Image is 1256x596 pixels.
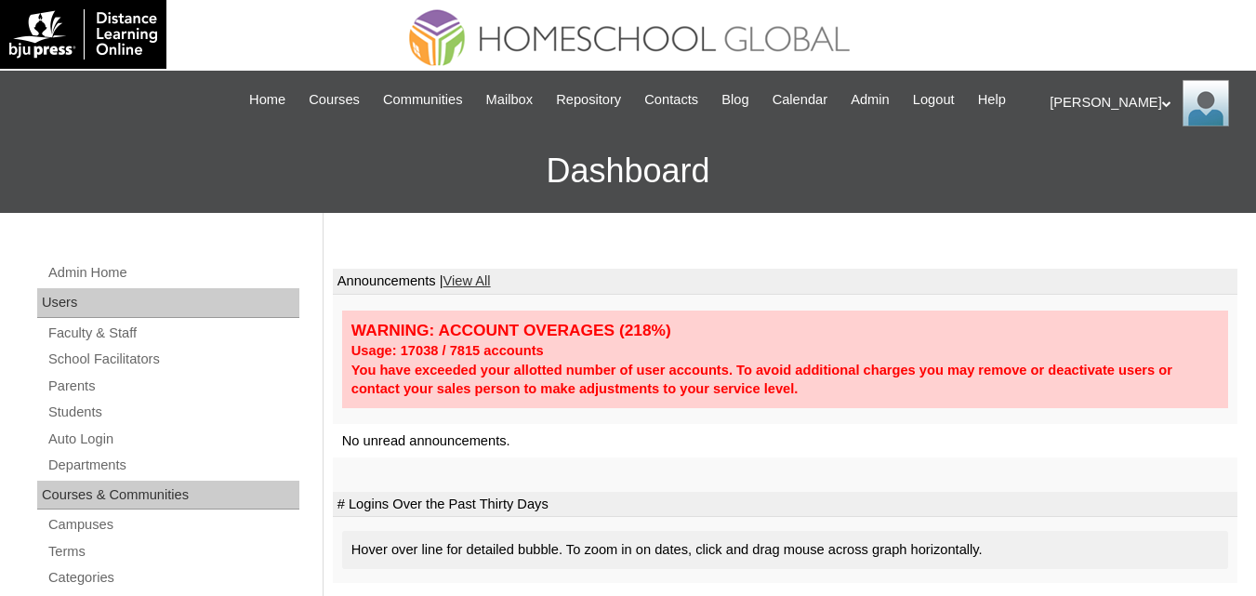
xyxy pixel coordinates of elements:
[351,343,544,358] strong: Usage: 17038 / 7815 accounts
[635,89,707,111] a: Contacts
[46,566,299,589] a: Categories
[351,361,1219,399] div: You have exceeded your allotted number of user accounts. To avoid additional charges you may remo...
[913,89,955,111] span: Logout
[309,89,360,111] span: Courses
[46,348,299,371] a: School Facilitators
[342,531,1228,569] div: Hover over line for detailed bubble. To zoom in on dates, click and drag mouse across graph horiz...
[46,428,299,451] a: Auto Login
[773,89,827,111] span: Calendar
[904,89,964,111] a: Logout
[333,424,1237,458] td: No unread announcements.
[486,89,534,111] span: Mailbox
[556,89,621,111] span: Repository
[351,320,1219,341] div: WARNING: ACCOUNT OVERAGES (218%)
[644,89,698,111] span: Contacts
[721,89,748,111] span: Blog
[46,454,299,477] a: Departments
[383,89,463,111] span: Communities
[333,492,1237,518] td: # Logins Over the Past Thirty Days
[969,89,1015,111] a: Help
[46,261,299,285] a: Admin Home
[37,288,299,318] div: Users
[374,89,472,111] a: Communities
[1050,80,1237,126] div: [PERSON_NAME]
[333,269,1237,295] td: Announcements |
[841,89,899,111] a: Admin
[46,401,299,424] a: Students
[46,322,299,345] a: Faculty & Staff
[46,513,299,536] a: Campuses
[443,273,491,288] a: View All
[1183,80,1229,126] img: Ariane Ebuen
[46,375,299,398] a: Parents
[978,89,1006,111] span: Help
[477,89,543,111] a: Mailbox
[763,89,837,111] a: Calendar
[37,481,299,510] div: Courses & Communities
[547,89,630,111] a: Repository
[712,89,758,111] a: Blog
[249,89,285,111] span: Home
[9,129,1247,213] h3: Dashboard
[299,89,369,111] a: Courses
[851,89,890,111] span: Admin
[46,540,299,563] a: Terms
[240,89,295,111] a: Home
[9,9,157,60] img: logo-white.png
